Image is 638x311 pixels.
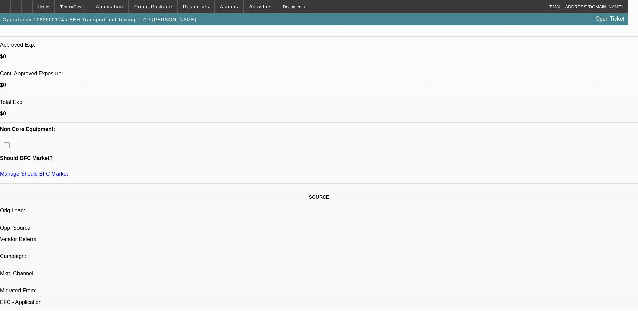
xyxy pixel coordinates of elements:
button: Resources [178,0,214,13]
button: Activities [244,0,277,13]
span: Actions [220,4,238,9]
span: Activities [249,4,272,9]
button: Credit Package [129,0,177,13]
button: Application [90,0,128,13]
span: Credit Package [134,4,172,9]
button: Actions [215,0,243,13]
span: Opportunity / 082500124 / EEH Transport and Towing LLC / [PERSON_NAME] [3,17,196,22]
a: Open Ticket [593,13,627,25]
span: SOURCE [309,194,329,200]
span: Application [96,4,123,9]
span: Resources [183,4,209,9]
